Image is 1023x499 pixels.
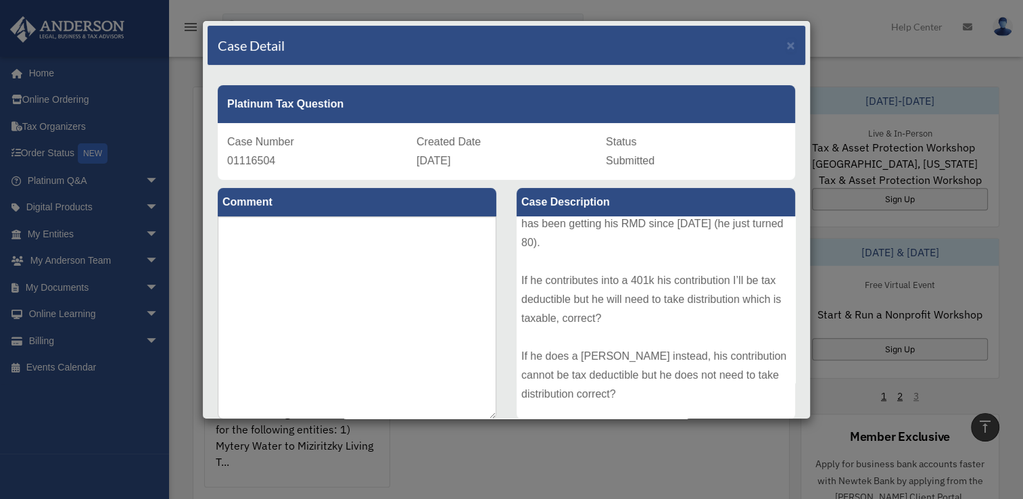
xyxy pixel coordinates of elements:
span: Submitted [606,155,655,166]
span: Status [606,136,636,147]
span: [DATE] [417,155,450,166]
label: Case Description [517,188,795,216]
h4: Case Detail [218,36,285,55]
div: Date and Time of Form Submission: [DATE] 09:49:12 PM Category: OtherRoth IRA or 401k I am a: Plat... [517,216,795,419]
span: × [786,37,795,53]
div: Platinum Tax Question [218,85,795,123]
span: 01116504 [227,155,275,166]
span: Created Date [417,136,481,147]
span: Case Number [227,136,294,147]
button: Close [786,38,795,52]
label: Comment [218,188,496,216]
